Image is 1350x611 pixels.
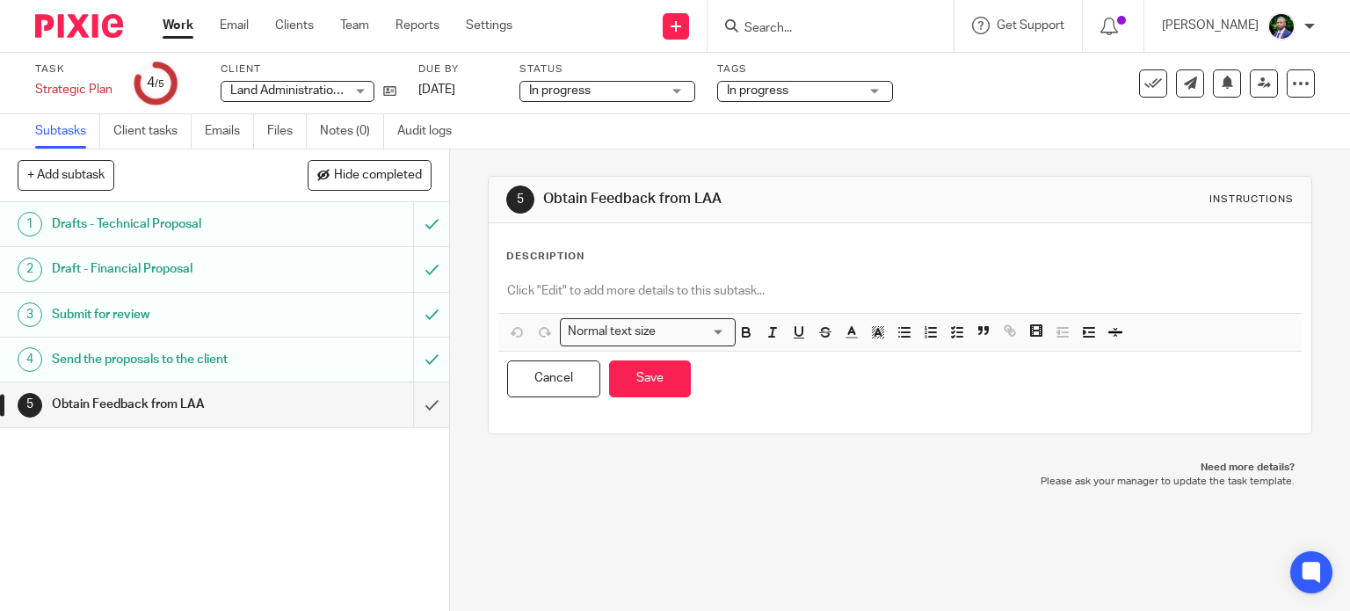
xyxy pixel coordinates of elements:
[717,62,893,76] label: Tags
[418,84,455,96] span: [DATE]
[507,360,600,398] button: Cancel
[308,160,432,190] button: Hide completed
[505,461,1296,475] p: Need more details?
[340,17,369,34] a: Team
[506,250,584,264] p: Description
[543,190,937,208] h1: Obtain Feedback from LAA
[35,14,123,38] img: Pixie
[18,393,42,418] div: 5
[52,391,281,418] h1: Obtain Feedback from LAA
[506,185,534,214] div: 5
[1267,12,1296,40] img: IMG_5044.jpg
[52,302,281,328] h1: Submit for review
[52,211,281,237] h1: Drafts - Technical Proposal
[529,84,591,97] span: In progress
[205,114,254,149] a: Emails
[396,17,439,34] a: Reports
[505,475,1296,489] p: Please ask your manager to update the task template.
[35,62,112,76] label: Task
[334,169,422,183] span: Hide completed
[220,17,249,34] a: Email
[1209,193,1294,207] div: Instructions
[267,114,307,149] a: Files
[18,212,42,236] div: 1
[397,114,465,149] a: Audit logs
[52,346,281,373] h1: Send the proposals to the client
[147,73,164,93] div: 4
[155,79,164,89] small: /5
[564,323,660,341] span: Normal text size
[221,62,396,76] label: Client
[275,17,314,34] a: Clients
[519,62,695,76] label: Status
[18,302,42,327] div: 3
[35,81,112,98] div: Strategic Plan
[230,84,394,97] span: Land Administration Authority
[113,114,192,149] a: Client tasks
[662,323,725,341] input: Search for option
[1162,17,1259,34] p: [PERSON_NAME]
[727,84,788,97] span: In progress
[18,258,42,282] div: 2
[560,318,736,346] div: Search for option
[743,21,901,37] input: Search
[609,360,691,398] button: Save
[18,160,114,190] button: + Add subtask
[35,114,100,149] a: Subtasks
[320,114,384,149] a: Notes (0)
[18,347,42,372] div: 4
[418,62,497,76] label: Due by
[466,17,512,34] a: Settings
[997,19,1064,32] span: Get Support
[52,256,281,282] h1: Draft - Financial Proposal
[163,17,193,34] a: Work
